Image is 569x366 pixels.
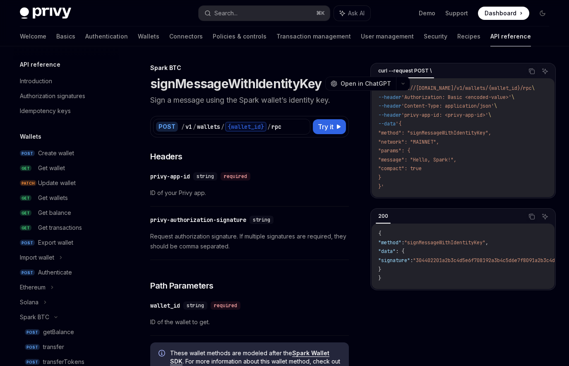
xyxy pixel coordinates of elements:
div: Import wallet [20,253,54,262]
button: Copy the contents from the code block [526,211,537,222]
span: POST [20,150,35,157]
span: GET [20,210,31,216]
a: Policies & controls [213,26,266,46]
span: \ [532,85,535,91]
a: PATCHUpdate wallet [13,176,119,190]
span: ID of your Privy app. [150,188,349,198]
a: User management [361,26,414,46]
div: wallet_id [150,301,180,310]
span: Dashboard [485,9,516,17]
span: GET [20,195,31,201]
span: 'Content-Type: application/json' [401,103,494,109]
span: 'privy-app-id: <privy-app-id>' [401,112,488,118]
button: Ask AI [334,6,370,21]
span: "data" [378,248,396,255]
a: Introduction [13,74,119,89]
div: Introduction [20,76,52,86]
span: \ [494,103,497,109]
button: Copy the contents from the code block [526,66,537,77]
a: POSTtransfer [13,340,119,354]
div: Search... [214,8,238,18]
h1: signMessageWithIdentityKey [150,76,322,91]
span: "network": "MAINNET", [378,139,439,145]
div: Update wallet [38,178,76,188]
span: string [187,302,204,309]
div: Authenticate [38,267,72,277]
button: Toggle dark mode [536,7,549,20]
span: \ [488,112,491,118]
span: } [378,174,381,181]
span: Headers [150,151,182,162]
span: string [253,217,270,223]
div: required [211,301,240,310]
span: ⌘ K [316,10,325,17]
span: ID of the wallet to get. [150,317,349,327]
a: GETGet wallets [13,190,119,205]
span: POST [25,329,40,335]
div: / [221,123,224,131]
a: Demo [419,9,435,17]
button: Search...⌘K [199,6,330,21]
span: : { [396,248,404,255]
span: Try it [318,122,334,132]
div: rpc [271,123,281,131]
div: Get wallet [38,163,65,173]
div: Export wallet [38,238,73,248]
div: curl --request POST \ [376,66,434,76]
span: "method": "signMessageWithIdentityKey", [378,130,491,136]
span: https://[DOMAIN_NAME]/v1/wallets/{wallet_id}/rpc [393,85,532,91]
a: API reference [490,26,531,46]
span: string [197,173,214,180]
span: GET [20,165,31,171]
a: Dashboard [478,7,529,20]
svg: Info [158,350,167,358]
a: Welcome [20,26,46,46]
h5: Wallets [20,132,41,142]
div: privy-authorization-signature [150,216,246,224]
button: Open in ChatGPT [325,77,396,91]
span: : [401,239,404,246]
a: Recipes [457,26,480,46]
a: Wallets [138,26,159,46]
span: GET [20,225,31,231]
span: Open in ChatGPT [341,79,391,88]
span: }' [378,183,384,190]
p: Sign a message using the Spark wallet’s identity key. [150,94,349,106]
span: --data [378,120,396,127]
a: Basics [56,26,75,46]
a: POSTCreate wallet [13,146,119,161]
button: Try it [313,119,346,134]
img: dark logo [20,7,71,19]
span: "signature" [378,257,410,264]
a: Idempotency keys [13,104,119,118]
h5: API reference [20,60,60,70]
span: POST [20,270,35,276]
a: Authentication [85,26,128,46]
span: "method" [378,239,401,246]
span: : [410,257,413,264]
a: GETGet balance [13,205,119,220]
span: Request authorization signature. If multiple signatures are required, they should be comma separa... [150,231,349,251]
div: {wallet_id} [225,122,266,132]
div: Solana [20,297,38,307]
div: POST [156,122,178,132]
div: Idempotency keys [20,106,71,116]
div: Get transactions [38,223,82,233]
div: / [267,123,271,131]
div: Get wallets [38,193,68,203]
a: Transaction management [276,26,351,46]
a: Support [445,9,468,17]
div: required [221,172,250,181]
span: POST [20,240,35,246]
span: "compact": true [378,165,422,172]
div: wallets [197,123,220,131]
a: GETGet transactions [13,220,119,235]
span: POST [25,344,40,350]
div: Ethereum [20,282,46,292]
a: POSTgetBalance [13,325,119,340]
span: --header [378,112,401,118]
span: --header [378,103,401,109]
span: "signMessageWithIdentityKey" [404,239,485,246]
span: , [485,239,488,246]
div: Get balance [38,208,71,218]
